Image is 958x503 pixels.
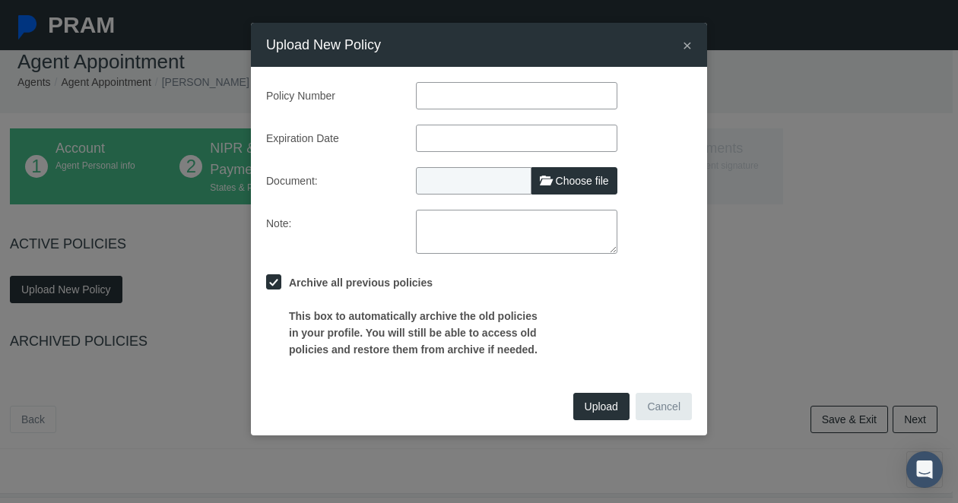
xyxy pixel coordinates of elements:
h4: Upload New Policy [266,34,381,55]
span: × [683,36,692,54]
button: Upload [573,393,630,420]
label: Note: [255,210,404,254]
span: Upload [585,400,618,413]
div: Open Intercom Messenger [906,451,943,488]
label: Expiration Date [255,125,404,152]
label: Document: [255,167,404,195]
label: Archive all previous policies This box to automatically archive the old policies in your profile.... [281,274,542,358]
span: Choose file [556,175,609,187]
button: Close [683,37,692,53]
label: Policy Number [255,82,404,109]
button: Cancel [636,393,692,420]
